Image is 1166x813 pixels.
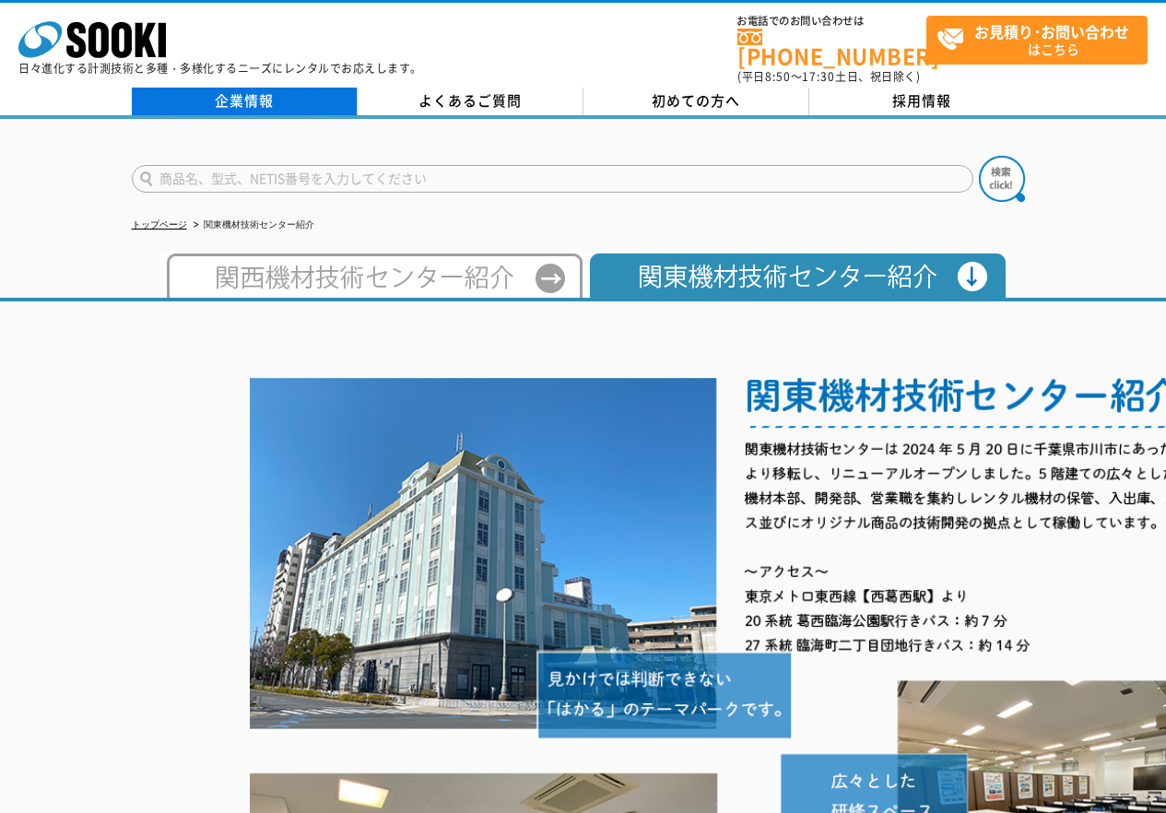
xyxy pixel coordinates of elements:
input: 商品名、型式、NETIS番号を入力してください [132,165,973,193]
a: 関東機材技術センター紹介 [583,280,1007,294]
span: 8:50 [765,68,791,85]
span: お電話でのお問い合わせは [737,16,926,27]
a: トップページ [132,219,187,230]
span: 初めての方へ [652,90,740,111]
a: お見積り･お問い合わせはこちら [926,16,1148,65]
img: 西日本テクニカルセンター紹介 [159,253,583,298]
img: 関東機材技術センター紹介 [583,253,1007,298]
p: 日々進化する計測技術と多種・多様化するニーズにレンタルでお応えします。 [18,63,422,74]
a: 企業情報 [132,88,358,115]
a: よくあるご質問 [358,88,583,115]
a: 西日本テクニカルセンター紹介 [159,280,583,294]
span: 17:30 [802,68,835,85]
a: 採用情報 [809,88,1035,115]
a: 初めての方へ [583,88,809,115]
li: 関東機材技術センター紹介 [190,216,314,235]
span: (平日 ～ 土日、祝日除く) [737,68,920,85]
img: btn_search.png [979,156,1025,202]
span: はこちら [936,17,1147,63]
a: [PHONE_NUMBER] [737,29,926,66]
strong: お見積り･お問い合わせ [974,20,1129,42]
